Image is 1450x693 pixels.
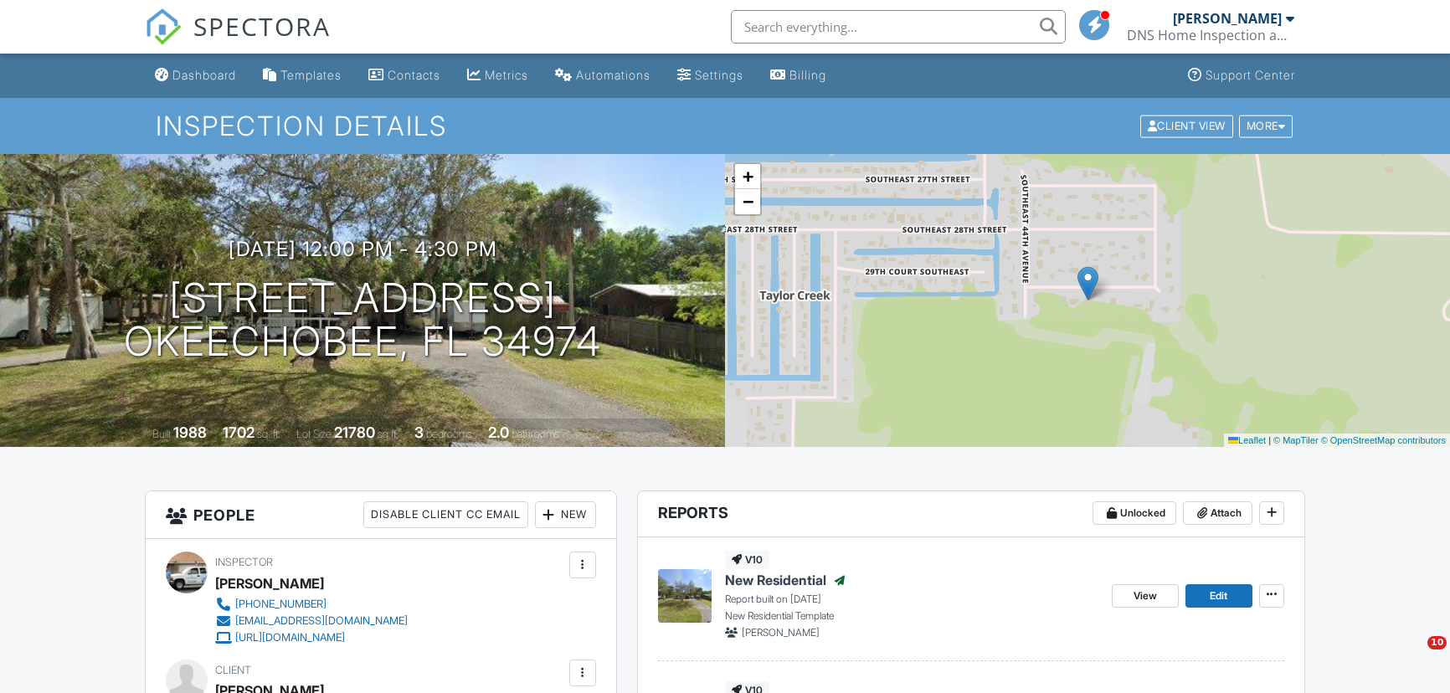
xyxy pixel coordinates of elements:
[235,614,408,628] div: [EMAIL_ADDRESS][DOMAIN_NAME]
[235,631,345,644] div: [URL][DOMAIN_NAME]
[223,423,255,441] div: 1702
[764,60,833,91] a: Billing
[414,423,424,441] div: 3
[731,10,1066,44] input: Search everything...
[215,596,408,613] a: [PHONE_NUMBER]
[735,189,760,214] a: Zoom out
[1077,266,1098,300] img: Marker
[743,166,753,187] span: +
[1206,68,1295,82] div: Support Center
[156,111,1294,141] h1: Inspection Details
[1139,119,1237,131] a: Client View
[152,428,171,440] span: Built
[378,428,398,440] span: sq.ft.
[124,276,602,365] h1: [STREET_ADDRESS] Okeechobee, FL 34974
[535,501,596,528] div: New
[426,428,472,440] span: bedrooms
[363,501,528,528] div: Disable Client CC Email
[1140,115,1233,137] div: Client View
[229,238,497,260] h3: [DATE] 12:00 pm - 4:30 pm
[1393,636,1433,676] iframe: Intercom live chat
[235,598,327,611] div: [PHONE_NUMBER]
[215,613,408,629] a: [EMAIL_ADDRESS][DOMAIN_NAME]
[172,68,236,82] div: Dashboard
[1127,27,1294,44] div: DNS Home Inspection and Consulting
[296,428,332,440] span: Lot Size
[548,60,657,91] a: Automations (Basic)
[1321,435,1446,445] a: © OpenStreetMap contributors
[256,60,348,91] a: Templates
[145,8,182,45] img: The Best Home Inspection Software - Spectora
[215,629,408,646] a: [URL][DOMAIN_NAME]
[334,423,375,441] div: 21780
[1239,115,1293,137] div: More
[735,164,760,189] a: Zoom in
[145,23,331,58] a: SPECTORA
[789,68,826,82] div: Billing
[215,571,324,596] div: [PERSON_NAME]
[1173,10,1282,27] div: [PERSON_NAME]
[1181,60,1302,91] a: Support Center
[460,60,535,91] a: Metrics
[362,60,447,91] a: Contacts
[148,60,243,91] a: Dashboard
[215,664,251,676] span: Client
[743,191,753,212] span: −
[1228,435,1266,445] a: Leaflet
[388,68,440,82] div: Contacts
[485,68,528,82] div: Metrics
[146,491,615,539] h3: People
[671,60,750,91] a: Settings
[1427,636,1447,649] span: 10
[1268,435,1271,445] span: |
[1273,435,1319,445] a: © MapTiler
[257,428,280,440] span: sq. ft.
[512,428,559,440] span: bathrooms
[193,8,331,44] span: SPECTORA
[576,68,650,82] div: Automations
[173,423,207,441] div: 1988
[215,556,273,568] span: Inspector
[280,68,342,82] div: Templates
[488,423,509,441] div: 2.0
[695,68,743,82] div: Settings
